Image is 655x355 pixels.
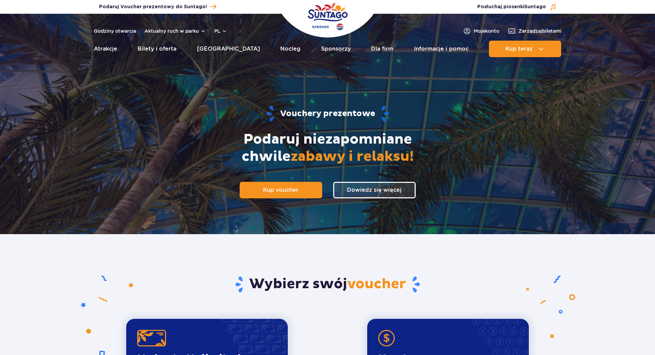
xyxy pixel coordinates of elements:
[414,41,469,57] a: Informacje i pomoc
[197,41,260,57] a: [GEOGRAPHIC_DATA]
[214,28,227,34] button: pl
[505,46,533,52] span: Kup teraz
[333,182,416,198] a: Dowiedz się więcej
[371,41,393,57] a: Dla firm
[280,41,301,57] a: Nocleg
[291,148,414,165] span: zabawy i relaksu!
[321,41,351,57] a: Sponsorzy
[94,41,117,57] a: Atrakcje
[263,187,298,193] span: Kup voucher
[477,3,546,10] span: Posłuchaj piosenki
[474,28,499,34] span: Moje konto
[99,3,207,10] span: Podaruj Voucher prezentowy do Suntago!
[463,27,499,35] a: Mojekonto
[99,2,216,11] a: Podaruj Voucher prezentowy do Suntago!
[138,41,176,57] a: Bilety i oferta
[347,275,406,293] span: voucher
[489,41,561,57] button: Kup teraz
[347,187,402,193] span: Dowiedz się więcej
[126,275,529,293] h2: Wybierz swój
[477,3,556,10] button: Posłuchaj piosenkiSuntago
[524,4,546,9] span: Suntago
[240,182,322,198] a: Kup voucher
[144,28,206,34] button: Aktualny ruch w parku
[94,28,136,34] a: Godziny otwarcia
[507,27,561,35] a: Zarządzajbiletami
[207,131,448,165] h2: Podaruj niezapomniane chwile
[107,105,549,123] h1: Vouchery prezentowe
[518,28,561,34] span: Zarządzaj biletami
